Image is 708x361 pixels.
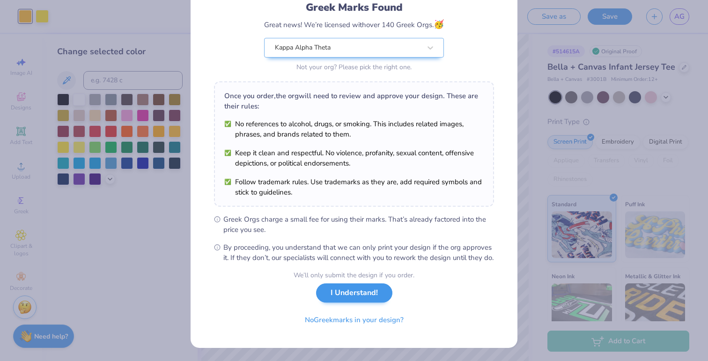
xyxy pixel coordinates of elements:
[264,18,444,31] div: Great news! We’re licensed with over 140 Greek Orgs.
[264,62,444,72] div: Not your org? Please pick the right one.
[294,270,414,280] div: We’ll only submit the design if you order.
[223,242,494,263] span: By proceeding, you understand that we can only print your design if the org approves it. If they ...
[223,214,494,235] span: Greek Orgs charge a small fee for using their marks. That’s already factored into the price you see.
[224,91,484,111] div: Once you order, the org will need to review and approve your design. These are their rules:
[224,177,484,197] li: Follow trademark rules. Use trademarks as they are, add required symbols and stick to guidelines.
[316,283,392,303] button: I Understand!
[297,310,412,330] button: NoGreekmarks in your design?
[224,119,484,139] li: No references to alcohol, drugs, or smoking. This includes related images, phrases, and brands re...
[224,148,484,168] li: Keep it clean and respectful. No violence, profanity, sexual content, offensive depictions, or po...
[434,19,444,30] span: 🥳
